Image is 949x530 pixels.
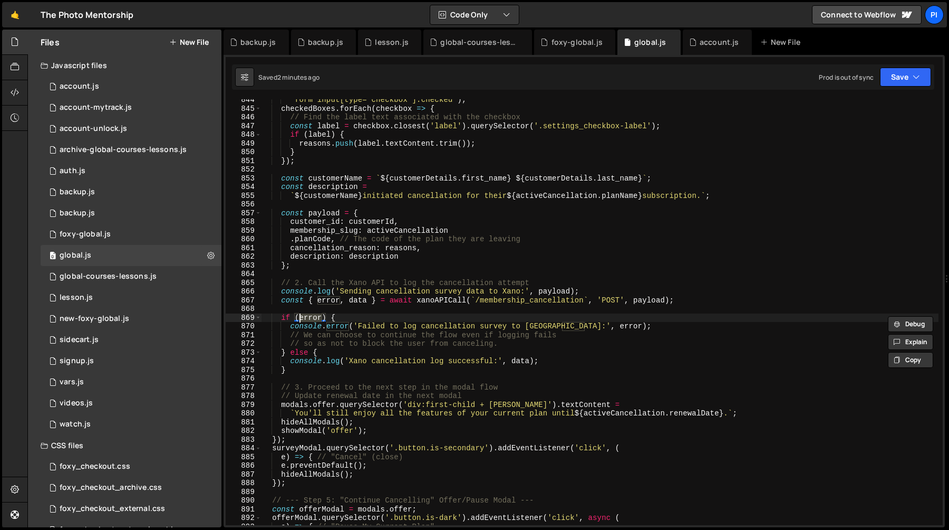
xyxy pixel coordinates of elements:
[812,5,922,24] a: Connect to Webflow
[226,157,262,166] div: 851
[60,124,127,134] div: account-unlock.js
[226,279,262,288] div: 865
[41,76,221,97] div: 13533/34220.js
[226,331,262,340] div: 871
[226,130,262,139] div: 848
[240,37,276,48] div: backup.js
[60,462,130,471] div: foxy_checkout.css
[2,2,28,27] a: 🤙
[41,245,221,266] div: 13533/39483.js
[226,339,262,348] div: 872
[41,393,221,414] div: 13533/42246.js
[60,145,187,155] div: archive-global-courses-lessons.js
[226,514,262,523] div: 892
[41,266,221,287] div: 13533/35292.js
[41,329,221,351] div: 13533/43446.js
[226,505,262,514] div: 891
[41,160,221,182] div: 13533/34034.js
[226,270,262,279] div: 864
[41,182,221,203] div: 13533/45031.js
[277,73,319,82] div: 2 minutes ago
[60,314,129,324] div: new-foxy-global.js
[60,504,165,514] div: foxy_checkout_external.css
[888,334,933,350] button: Explain
[226,409,262,418] div: 880
[226,488,262,497] div: 889
[41,139,221,160] div: 13533/43968.js
[41,97,221,118] div: 13533/38628.js
[41,351,221,372] div: 13533/35364.js
[226,322,262,331] div: 870
[888,316,933,332] button: Debug
[226,357,262,366] div: 874
[226,113,262,122] div: 846
[226,348,262,357] div: 873
[41,414,221,435] div: 13533/38527.js
[41,477,221,498] div: 13533/44030.css
[226,174,262,183] div: 853
[700,37,739,48] div: account.js
[60,82,99,91] div: account.js
[226,470,262,479] div: 887
[60,103,132,112] div: account-mytrack.js
[819,73,874,82] div: Prod is out of sync
[226,418,262,427] div: 881
[226,401,262,410] div: 879
[226,148,262,157] div: 850
[226,296,262,305] div: 867
[60,251,91,260] div: global.js
[41,8,133,21] div: The Photo Mentorship
[888,352,933,368] button: Copy
[551,37,603,48] div: foxy-global.js
[41,287,221,308] div: 13533/35472.js
[226,139,262,148] div: 849
[226,436,262,444] div: 883
[226,261,262,270] div: 863
[226,383,262,392] div: 877
[375,37,408,48] div: lesson.js
[226,96,262,105] div: 844
[60,272,157,281] div: global-courses-lessons.js
[226,200,262,209] div: 856
[226,305,262,314] div: 868
[440,37,519,48] div: global-courses-lessons.js
[28,55,221,76] div: Javascript files
[41,224,221,245] div: 13533/34219.js
[41,456,221,477] div: 13533/38507.css
[226,235,262,244] div: 860
[925,5,944,24] a: Pi
[226,165,262,174] div: 852
[60,209,95,218] div: backup.js
[60,399,93,408] div: videos.js
[60,377,84,387] div: vars.js
[226,252,262,261] div: 862
[226,287,262,296] div: 866
[41,203,221,224] div: 13533/45030.js
[60,483,162,493] div: foxy_checkout_archive.css
[760,37,805,48] div: New File
[880,68,931,87] button: Save
[226,226,262,235] div: 859
[226,366,262,375] div: 875
[60,187,95,197] div: backup.js
[226,453,262,462] div: 885
[60,166,85,176] div: auth.js
[226,461,262,470] div: 886
[60,356,94,366] div: signup.js
[41,118,221,139] div: 13533/41206.js
[60,293,93,302] div: lesson.js
[226,105,262,113] div: 845
[226,244,262,253] div: 861
[226,496,262,505] div: 890
[41,498,221,519] div: 13533/38747.css
[60,335,99,345] div: sidecart.js
[169,38,209,46] button: New File
[226,427,262,436] div: 882
[258,73,319,82] div: Saved
[226,122,262,131] div: 847
[226,314,262,323] div: 869
[50,252,56,261] span: 0
[430,5,519,24] button: Code Only
[308,37,343,48] div: backup.js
